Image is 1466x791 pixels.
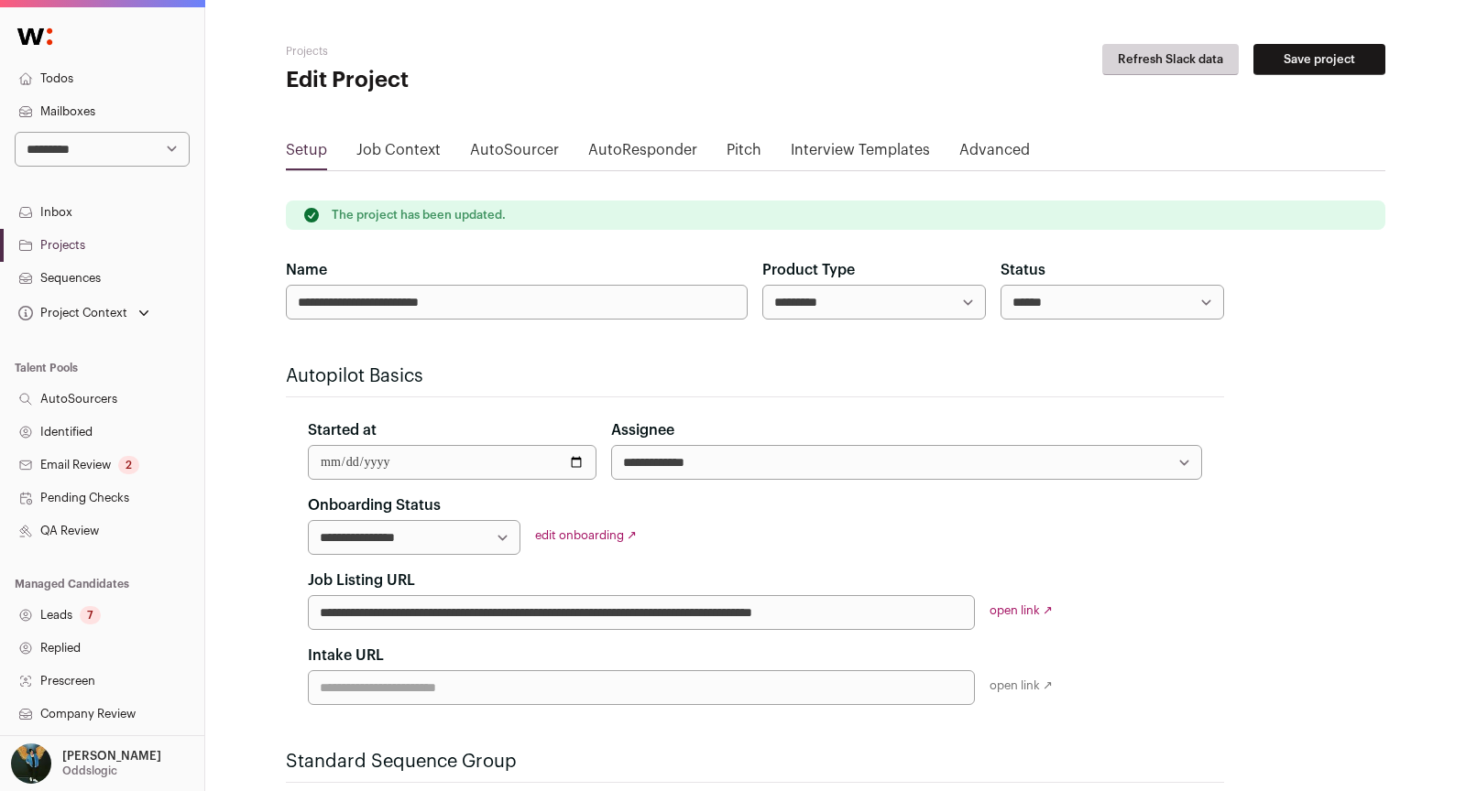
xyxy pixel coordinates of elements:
label: Job Listing URL [308,569,415,591]
a: Pitch [727,139,761,168]
h1: Edit Project [286,66,652,95]
div: 7 [80,606,101,624]
img: 12031951-medium_jpg [11,743,51,784]
label: Started at [308,419,377,441]
label: Status [1001,259,1045,281]
h2: Autopilot Basics [286,363,1224,389]
a: Interview Templates [791,139,930,168]
a: open link ↗ [990,604,1053,616]
label: Product Type [762,259,855,281]
h2: Standard Sequence Group [286,749,1224,775]
button: Open dropdown [7,743,165,784]
button: Refresh Slack data [1102,44,1239,75]
label: Assignee [611,419,674,441]
a: edit onboarding ↗ [535,529,637,541]
a: Setup [286,139,327,168]
div: 2 [118,456,139,474]
label: Name [286,259,327,281]
p: Oddslogic [62,764,117,778]
button: Open dropdown [15,300,153,326]
label: Intake URL [308,645,384,666]
div: Project Context [15,306,127,320]
p: [PERSON_NAME] [62,749,161,764]
h2: Projects [286,44,652,59]
a: Job Context [356,139,441,168]
label: Onboarding Status [308,494,441,516]
img: Wellfound [7,18,62,55]
button: Save project [1253,44,1385,75]
p: The project has been updated. [332,208,506,222]
a: AutoSourcer [470,139,559,168]
a: AutoResponder [588,139,697,168]
a: Advanced [959,139,1030,168]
